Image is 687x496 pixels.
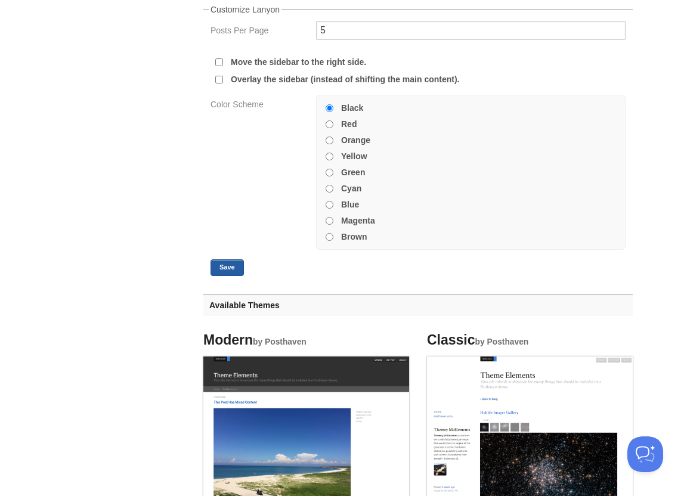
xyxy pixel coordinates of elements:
h3: Available Themes [203,294,633,316]
small: by Posthaven [253,337,307,346]
label: Overlay the sidebar (instead of shifting the main content). [231,75,460,83]
label: Color Scheme [211,100,309,111]
h4: Modern [203,333,409,348]
label: Yellow [341,152,367,160]
label: Green [341,168,365,176]
iframe: Help Scout Beacon - Open [627,436,663,472]
label: Move the sidebar to the right side. [231,58,366,66]
small: by Posthaven [475,337,529,346]
label: Magenta [341,216,375,225]
button: Save [211,259,244,276]
legend: Customize Lanyon [209,5,281,14]
label: Red [341,120,357,128]
label: Brown [341,232,367,241]
label: Cyan [341,184,361,193]
label: Orange [341,136,370,144]
label: Posts Per Page [211,26,309,38]
label: Black [341,104,363,112]
label: Blue [341,200,359,209]
h4: Classic [427,333,633,348]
